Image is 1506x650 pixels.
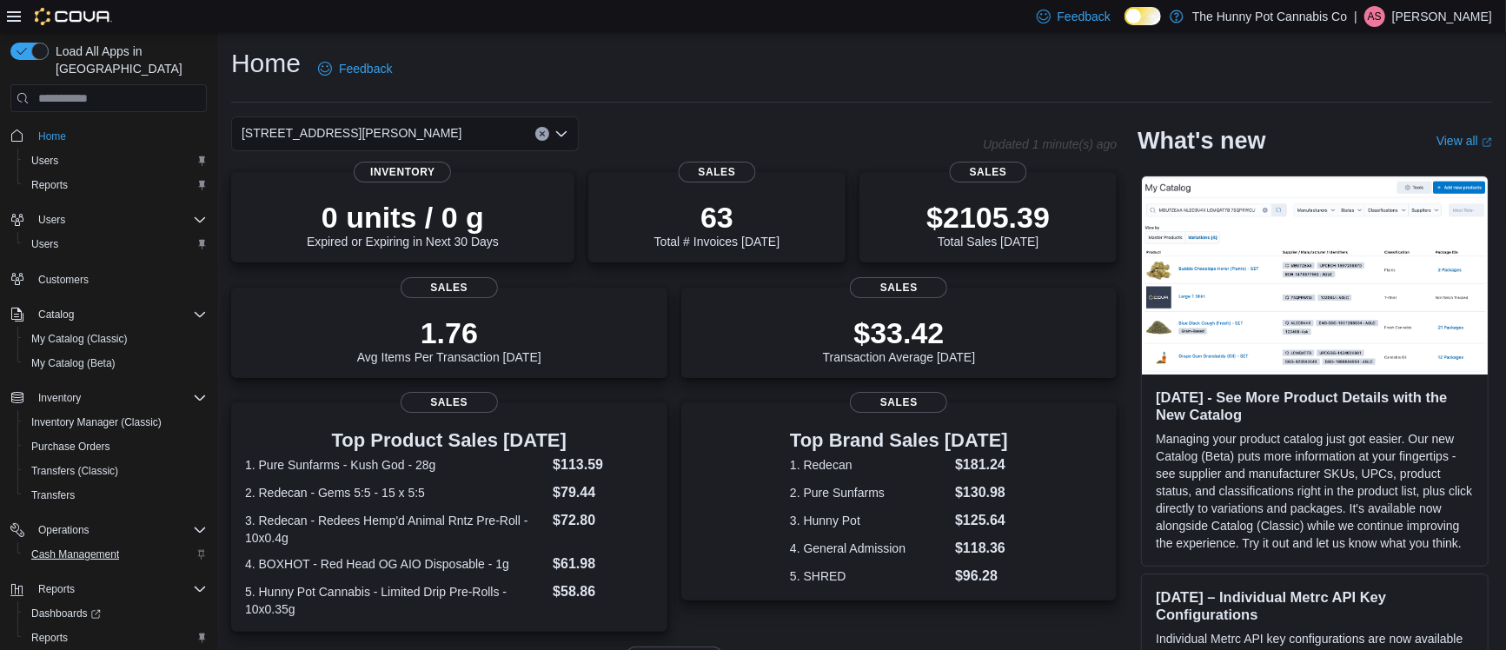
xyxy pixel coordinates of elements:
[24,412,207,433] span: Inventory Manager (Classic)
[24,436,207,457] span: Purchase Orders
[38,129,66,143] span: Home
[24,461,207,481] span: Transfers (Classic)
[31,520,96,541] button: Operations
[554,127,568,141] button: Open list of options
[950,162,1027,182] span: Sales
[24,436,117,457] a: Purchase Orders
[17,410,214,434] button: Inventory Manager (Classic)
[790,456,948,474] dt: 1. Redecan
[31,520,207,541] span: Operations
[1392,6,1492,27] p: [PERSON_NAME]
[983,137,1117,151] p: Updated 1 minute(s) ago
[1354,6,1357,27] p: |
[553,482,653,503] dd: $79.44
[231,46,301,81] h1: Home
[1156,588,1474,623] h3: [DATE] – Individual Metrc API Key Configurations
[790,484,948,501] dt: 2. Pure Sunfarms
[31,356,116,370] span: My Catalog (Beta)
[1436,134,1492,148] a: View allExternal link
[31,209,207,230] span: Users
[24,150,207,171] span: Users
[38,391,81,405] span: Inventory
[3,302,214,327] button: Catalog
[553,510,653,531] dd: $72.80
[3,386,214,410] button: Inventory
[245,555,546,573] dt: 4. BOXHOT - Red Head OG AIO Disposable - 1g
[535,127,549,141] button: Clear input
[354,162,451,182] span: Inventory
[1364,6,1385,27] div: Andre Savard
[31,269,96,290] a: Customers
[24,603,207,624] span: Dashboards
[654,200,780,235] p: 63
[31,388,207,408] span: Inventory
[24,175,207,196] span: Reports
[311,51,399,86] a: Feedback
[790,540,948,557] dt: 4. General Admission
[245,456,546,474] dt: 1. Pure Sunfarms - Kush God - 28g
[38,523,90,537] span: Operations
[17,483,214,507] button: Transfers
[790,430,1008,451] h3: Top Brand Sales [DATE]
[31,178,68,192] span: Reports
[31,579,82,600] button: Reports
[1058,8,1111,25] span: Feedback
[38,582,75,596] span: Reports
[17,173,214,197] button: Reports
[3,267,214,292] button: Customers
[17,327,214,351] button: My Catalog (Classic)
[245,484,546,501] dt: 2. Redecan - Gems 5:5 - 15 x 5:5
[955,538,1008,559] dd: $118.36
[1156,430,1474,552] p: Managing your product catalog just got easier. Our new Catalog (Beta) puts more information at yo...
[307,200,499,249] div: Expired or Expiring in Next 30 Days
[307,200,499,235] p: 0 units / 0 g
[17,149,214,173] button: Users
[31,304,207,325] span: Catalog
[24,461,125,481] a: Transfers (Classic)
[38,308,74,322] span: Catalog
[31,607,101,620] span: Dashboards
[401,277,498,298] span: Sales
[24,544,126,565] a: Cash Management
[31,415,162,429] span: Inventory Manager (Classic)
[3,123,214,148] button: Home
[654,200,780,249] div: Total # Invoices [DATE]
[31,237,58,251] span: Users
[339,60,392,77] span: Feedback
[17,459,214,483] button: Transfers (Classic)
[24,328,207,349] span: My Catalog (Classic)
[24,485,82,506] a: Transfers
[357,315,541,364] div: Avg Items Per Transaction [DATE]
[245,512,546,547] dt: 3. Redecan - Redees Hemp'd Animal Rntz Pre-Roll - 10x0.4g
[17,351,214,375] button: My Catalog (Beta)
[955,482,1008,503] dd: $130.98
[31,124,207,146] span: Home
[31,332,128,346] span: My Catalog (Classic)
[24,627,207,648] span: Reports
[38,273,89,287] span: Customers
[553,454,653,475] dd: $113.59
[1368,6,1382,27] span: AS
[17,626,214,650] button: Reports
[242,123,462,143] span: [STREET_ADDRESS][PERSON_NAME]
[1138,127,1265,155] h2: What's new
[401,392,498,413] span: Sales
[357,315,541,350] p: 1.76
[553,554,653,574] dd: $61.98
[31,269,207,290] span: Customers
[24,544,207,565] span: Cash Management
[24,328,135,349] a: My Catalog (Classic)
[1125,7,1161,25] input: Dark Mode
[31,304,81,325] button: Catalog
[24,353,123,374] a: My Catalog (Beta)
[24,175,75,196] a: Reports
[3,577,214,601] button: Reports
[24,627,75,648] a: Reports
[17,542,214,567] button: Cash Management
[850,277,947,298] span: Sales
[790,512,948,529] dt: 3. Hunny Pot
[31,631,68,645] span: Reports
[31,388,88,408] button: Inventory
[31,154,58,168] span: Users
[24,603,108,624] a: Dashboards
